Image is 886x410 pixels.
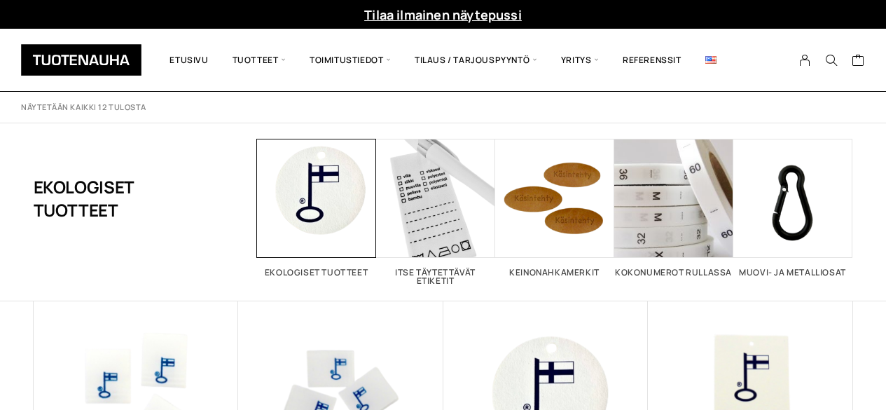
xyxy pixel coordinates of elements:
span: Tuotteet [221,39,298,81]
a: Cart [852,53,865,70]
h1: Ekologiset tuotteet [34,139,187,258]
a: Visit product category Kokonumerot rullassa [614,139,733,277]
img: Tuotenauha Oy [21,44,141,76]
h2: Muovi- ja metalliosat [733,268,852,277]
h2: Ekologiset tuotteet [257,268,376,277]
a: Visit product category Itse täytettävät etiketit [376,139,495,285]
h2: Keinonahkamerkit [495,268,614,277]
a: Visit product category Muovi- ja metalliosat [733,139,852,277]
img: English [705,56,717,64]
a: Tilaa ilmainen näytepussi [364,6,522,23]
a: My Account [791,54,819,67]
p: Näytetään kaikki 12 tulosta [21,102,146,113]
h2: Kokonumerot rullassa [614,268,733,277]
a: Visit product category Keinonahkamerkit [495,139,614,277]
span: Yritys [549,39,611,81]
a: Referenssit [611,39,693,81]
a: Visit product category Ekologiset tuotteet [257,139,376,277]
span: Tilaus / Tarjouspyyntö [403,39,549,81]
a: Etusivu [158,39,220,81]
button: Search [818,54,845,67]
h2: Itse täytettävät etiketit [376,268,495,285]
span: Toimitustiedot [298,39,403,81]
